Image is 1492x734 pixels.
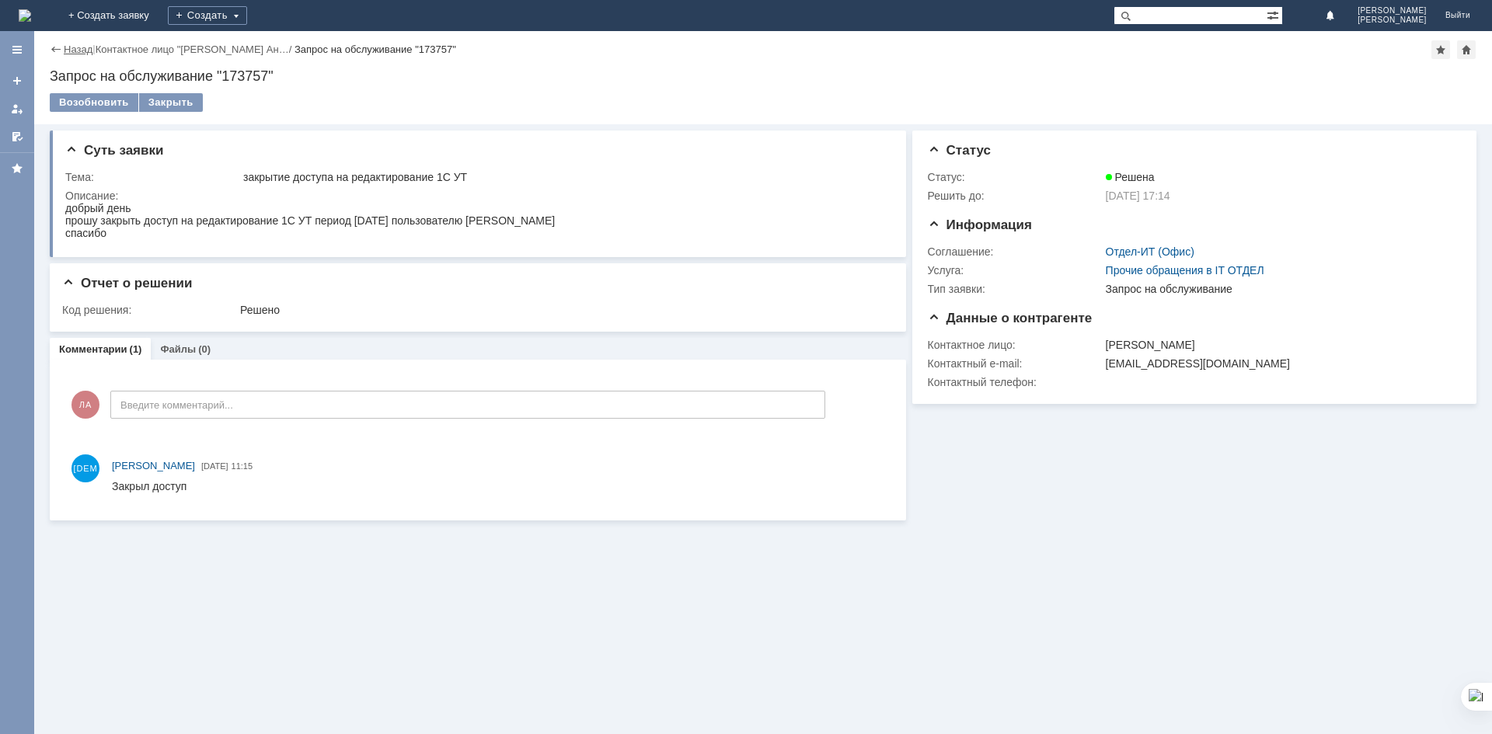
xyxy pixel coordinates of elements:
[240,304,882,316] div: Решено
[928,311,1093,325] span: Данные о контрагенте
[71,391,99,419] span: ЛА
[295,43,456,55] div: Запрос на обслуживание "173757"
[5,68,30,93] a: Создать заявку
[1106,245,1194,258] a: Отдел-ИТ (Офис)
[1106,283,1453,295] div: Запрос на обслуживание
[1106,190,1170,202] span: [DATE] 17:14
[62,276,192,290] span: Отчет о решении
[160,343,196,355] a: Файлы
[112,460,195,471] span: [PERSON_NAME]
[232,461,253,471] span: 11:15
[243,171,882,183] div: закрытие доступа на редактирование 1С УТ
[928,264,1103,277] div: Услуга:
[19,9,31,22] img: logo
[96,43,289,55] a: Контактное лицо "[PERSON_NAME] Ан…
[5,96,30,121] a: Мои заявки
[928,190,1103,202] div: Решить до:
[1267,7,1282,22] span: Расширенный поиск
[168,6,247,25] div: Создать
[65,143,163,158] span: Суть заявки
[96,43,295,55] div: /
[65,171,240,183] div: Тема:
[65,190,885,202] div: Описание:
[50,68,1476,84] div: Запрос на обслуживание "173757"
[62,304,237,316] div: Код решения:
[1358,6,1427,16] span: [PERSON_NAME]
[1457,40,1476,59] div: Сделать домашней страницей
[1106,339,1453,351] div: [PERSON_NAME]
[1106,357,1453,370] div: [EMAIL_ADDRESS][DOMAIN_NAME]
[928,339,1103,351] div: Контактное лицо:
[1106,171,1155,183] span: Решена
[928,245,1103,258] div: Соглашение:
[130,343,142,355] div: (1)
[1358,16,1427,25] span: [PERSON_NAME]
[928,357,1103,370] div: Контактный e-mail:
[59,343,127,355] a: Комментарии
[198,343,211,355] div: (0)
[928,217,1032,232] span: Информация
[64,43,92,55] a: Назад
[928,171,1103,183] div: Статус:
[19,9,31,22] a: Перейти на домашнюю страницу
[92,43,95,54] div: |
[928,143,991,158] span: Статус
[1431,40,1450,59] div: Добавить в избранное
[112,458,195,474] a: [PERSON_NAME]
[201,461,228,471] span: [DATE]
[1106,264,1264,277] a: Прочие обращения в IT ОТДЕЛ
[928,376,1103,388] div: Контактный телефон:
[928,283,1103,295] div: Тип заявки:
[5,124,30,149] a: Мои согласования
